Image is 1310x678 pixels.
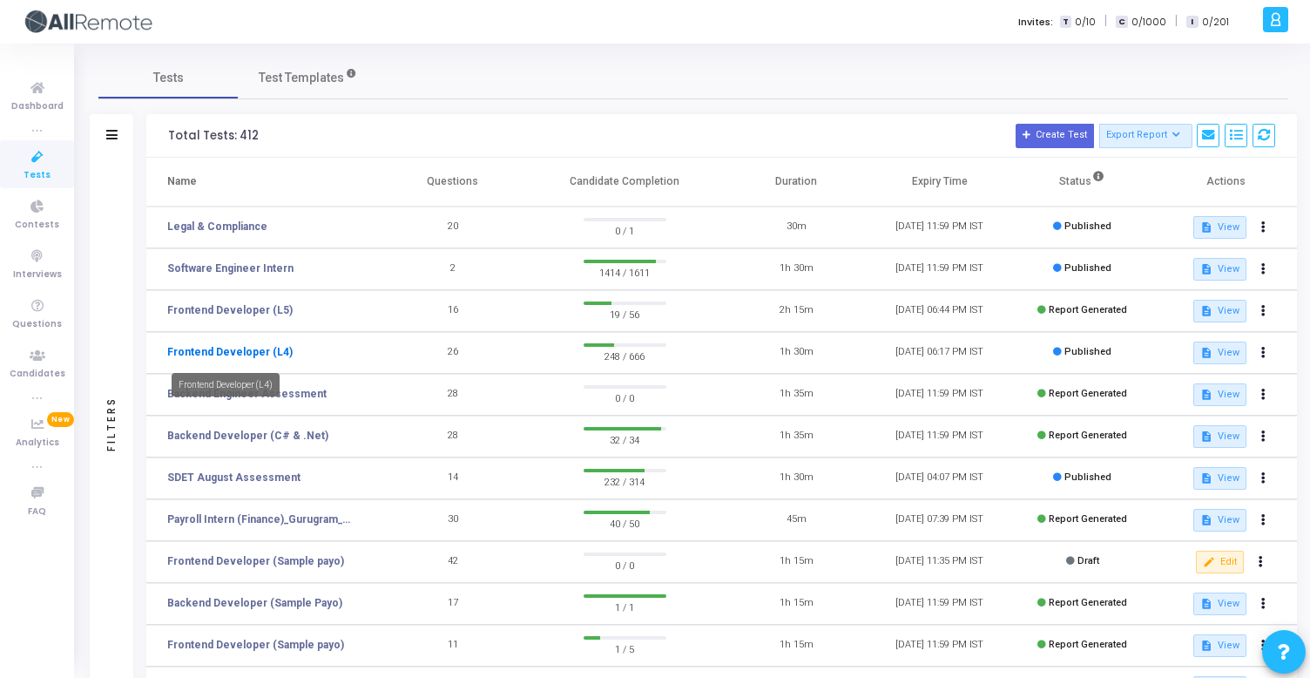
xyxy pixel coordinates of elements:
[382,458,524,499] td: 14
[868,290,1010,332] td: [DATE] 06:44 PM IST
[584,347,666,364] span: 248 / 666
[382,583,524,625] td: 17
[146,158,382,207] th: Name
[382,207,524,248] td: 20
[584,431,666,448] span: 32 / 34
[1193,593,1246,615] button: View
[1193,634,1246,657] button: View
[1200,598,1212,610] mat-icon: description
[382,374,524,416] td: 28
[382,332,524,374] td: 26
[1154,158,1297,207] th: Actions
[584,472,666,490] span: 232 / 314
[1193,425,1246,448] button: View
[10,367,65,382] span: Candidates
[725,374,868,416] td: 1h 35m
[725,332,868,374] td: 1h 30m
[725,248,868,290] td: 1h 30m
[725,290,868,332] td: 2h 15m
[1016,124,1094,148] button: Create Test
[1049,304,1127,315] span: Report Generated
[1193,467,1246,490] button: View
[725,158,868,207] th: Duration
[24,168,51,183] span: Tests
[1049,639,1127,650] span: Report Generated
[725,583,868,625] td: 1h 15m
[1200,389,1212,401] mat-icon: description
[15,218,59,233] span: Contests
[868,499,1010,541] td: [DATE] 07:39 PM IST
[584,305,666,322] span: 19 / 56
[1200,640,1212,652] mat-icon: description
[1116,16,1127,29] span: C
[725,416,868,458] td: 1h 35m
[12,317,62,332] span: Questions
[11,99,64,114] span: Dashboard
[1200,472,1212,485] mat-icon: description
[524,158,725,207] th: Candidate Completion
[1099,124,1192,148] button: Export Report
[1200,263,1212,275] mat-icon: description
[104,328,119,519] div: Filters
[725,207,868,248] td: 30m
[868,332,1010,374] td: [DATE] 06:17 PM IST
[584,556,666,573] span: 0 / 0
[1049,597,1127,608] span: Report Generated
[167,302,293,318] a: Frontend Developer (L5)
[725,458,868,499] td: 1h 30m
[868,458,1010,499] td: [DATE] 04:07 PM IST
[868,374,1010,416] td: [DATE] 11:59 PM IST
[725,541,868,583] td: 1h 15m
[1193,216,1246,239] button: View
[868,207,1010,248] td: [DATE] 11:59 PM IST
[382,248,524,290] td: 2
[167,470,300,485] a: SDET August Assessment
[167,344,293,360] a: Frontend Developer (L4)
[725,625,868,667] td: 1h 15m
[1193,509,1246,532] button: View
[167,428,328,444] a: Backend Developer (C# & .Net)
[382,290,524,332] td: 16
[47,412,74,427] span: New
[1175,12,1178,31] span: |
[1064,346,1111,357] span: Published
[1104,12,1107,31] span: |
[167,512,355,527] a: Payroll Intern (Finance)_Gurugram_Campus
[382,416,524,458] td: 28
[1193,342,1246,364] button: View
[584,389,666,406] span: 0 / 0
[172,373,280,397] div: Frontend Developer (L4)
[259,69,344,87] span: Test Templates
[167,261,294,276] a: Software Engineer Intern
[1200,347,1212,359] mat-icon: description
[1202,15,1229,30] span: 0/201
[153,69,184,87] span: Tests
[1075,15,1096,30] span: 0/10
[1200,305,1212,317] mat-icon: description
[167,553,344,569] a: Frontend Developer (Sample payo)
[382,158,524,207] th: Questions
[1018,15,1053,30] label: Invites:
[1049,430,1127,441] span: Report Generated
[16,436,59,451] span: Analytics
[167,637,344,653] a: Frontend Developer (Sample payo)
[868,541,1010,583] td: [DATE] 11:35 PM IST
[167,595,342,611] a: Backend Developer (Sample Payo)
[1064,262,1111,274] span: Published
[168,129,259,143] div: Total Tests: 412
[584,514,666,532] span: 40 / 50
[1064,220,1111,232] span: Published
[868,248,1010,290] td: [DATE] 11:59 PM IST
[1193,383,1246,406] button: View
[28,505,46,519] span: FAQ
[1131,15,1166,30] span: 0/1000
[382,541,524,583] td: 42
[167,219,267,234] a: Legal & Compliance
[13,268,62,282] span: Interviews
[584,640,666,657] span: 1 / 5
[868,158,1010,207] th: Expiry Time
[1200,514,1212,526] mat-icon: description
[1077,555,1099,566] span: Draft
[382,625,524,667] td: 11
[584,221,666,239] span: 0 / 1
